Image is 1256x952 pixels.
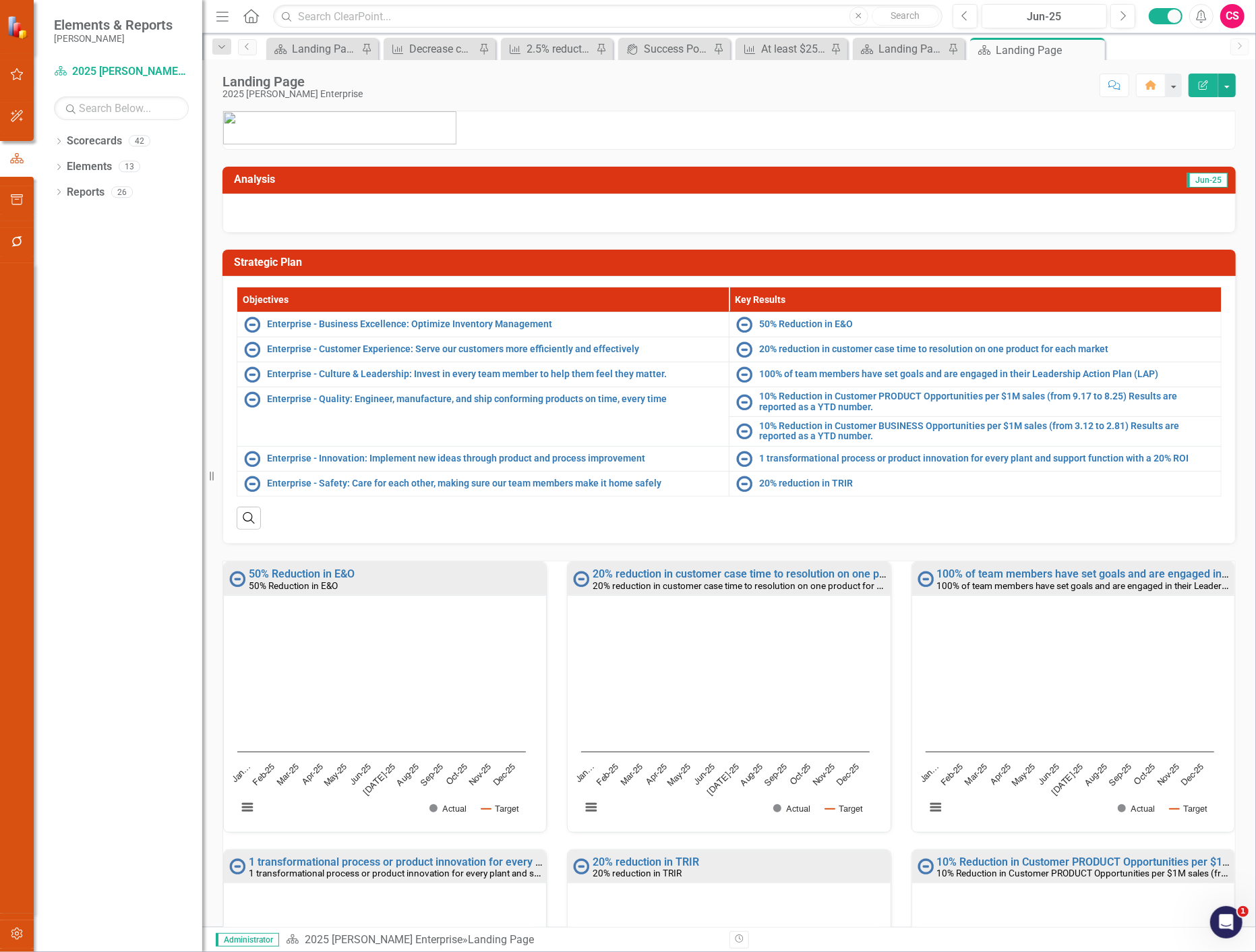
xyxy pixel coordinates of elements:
a: At least $25M reduction in direct & indirect material costs [739,40,827,57]
a: 2025 [PERSON_NAME] Enterprise [54,64,189,80]
td: Double-Click to Edit Right Click for Context Menu [729,416,1222,446]
text: Dec-25 [492,762,517,787]
text: [DATE]-25 [362,762,397,797]
div: 26 [111,186,133,198]
div: Landing Page [222,74,363,89]
td: Double-Click to Edit Right Click for Context Menu [729,312,1222,337]
text: Dec-25 [836,762,861,787]
text: Jan… [575,762,597,785]
td: Double-Click to Edit Right Click for Context Menu [237,337,729,362]
a: 20% reduction in customer case time to resolution on one product for each market [593,567,990,580]
td: Double-Click to Edit Right Click for Context Menu [729,446,1222,471]
img: Not Started [244,476,260,492]
button: Show Target [825,804,863,814]
div: At least $25M reduction in direct & indirect material costs [761,40,827,57]
button: Jun-25 [982,4,1107,28]
div: » [286,932,719,948]
span: Search [891,10,920,21]
a: Enterprise - Customer Experience: Serve our customers more efficiently and effectively [267,344,722,354]
text: Oct-25 [789,762,813,787]
text: Aug-25 [395,762,421,788]
a: 10% Reduction in Customer PRODUCT Opportunities per $1M sales (from 9.17 to 8.25) Results are rep... [759,391,1214,412]
h3: Strategic Plan [234,256,1229,269]
td: Double-Click to Edit Right Click for Context Menu [237,471,729,496]
td: Double-Click to Edit Right Click for Context Menu [237,312,729,337]
text: Feb-25 [251,762,276,787]
text: Mar-25 [963,762,988,787]
iframe: Intercom live chat [1210,906,1243,939]
img: Not Started [736,423,752,439]
a: Elements [67,159,112,175]
a: Enterprise - Business Excellence: Optimize Inventory Management [267,319,722,329]
a: Scorecards [67,134,122,149]
text: Sep-25 [763,762,789,788]
img: Not Started [244,341,260,358]
text: Jun-25 [692,762,717,787]
text: Nov-25 [812,762,837,787]
a: Enterprise - Safety: Care for each other, making sure our team members make it home safely [267,478,722,488]
svg: Interactive chart [231,609,533,829]
div: Double-Click to Edit [223,561,547,833]
a: 100% of team members have set goals and are engaged in their Leadership Action Plan (LAP) [759,369,1214,379]
a: 50% Reduction in E&O [759,319,1214,329]
button: Show Target [1170,804,1207,814]
img: Not Started [229,571,245,587]
td: Double-Click to Edit Right Click for Context Menu [237,362,729,387]
text: Feb-25 [595,762,620,787]
button: Search [872,7,939,26]
small: [PERSON_NAME] [54,33,173,44]
a: 2.5% reduction in direct & indirect material costs (~$100M) [504,40,593,57]
div: Double-Click to Edit [911,561,1235,833]
div: 42 [129,136,150,147]
div: Jun-25 [986,9,1102,25]
a: Reports [67,185,104,200]
td: Double-Click to Edit Right Click for Context Menu [729,387,1222,417]
img: Not Started [244,391,260,408]
text: Nov-25 [468,762,493,787]
a: Enterprise - Quality: Engineer, manufacture, and ship conforming products on time, every time [267,394,722,404]
img: ClearPoint Strategy [7,15,30,38]
div: Landing Page [996,42,1102,59]
td: Double-Click to Edit Right Click for Context Menu [237,446,729,471]
a: 1 transformational process or product innovation for every plant and support function with a 20% ROI [249,856,738,868]
div: Chart. Highcharts interactive chart. [574,609,883,829]
button: View chart menu, Chart [926,797,945,816]
text: Apr-25 [645,762,669,787]
a: 2025 [PERSON_NAME] Enterprise [305,933,462,946]
td: Double-Click to Edit Right Click for Context Menu [729,471,1222,496]
img: Not Started [736,451,752,467]
img: Not Started [918,571,934,587]
img: Not Started [736,341,752,358]
button: Show Target [481,804,519,814]
button: Show Actual [429,804,467,814]
text: Oct-25 [1133,762,1157,787]
div: Landing Page [878,40,945,57]
span: Jun-25 [1187,173,1228,188]
text: Apr-25 [301,762,325,787]
a: Success Portal [622,40,710,57]
span: 1 [1238,906,1249,917]
div: Chart. Highcharts interactive chart. [231,609,539,829]
div: 2025 [PERSON_NAME] Enterprise [222,89,363,99]
text: Apr-25 [988,762,1013,787]
text: Aug-25 [1083,762,1109,788]
img: Not Started [244,451,260,467]
text: Mar-25 [276,762,301,787]
svg: Interactive chart [919,609,1221,829]
div: 13 [119,161,140,173]
a: Landing Page [270,40,358,57]
td: Double-Click to Edit Right Click for Context Menu [729,362,1222,387]
text: May-25 [1011,762,1037,789]
img: Not Started [736,394,752,410]
img: Not Started [573,571,589,587]
text: Feb-25 [940,762,965,787]
text: Mar-25 [620,762,645,787]
a: 50% Reduction in E&O [249,567,355,580]
text: Jun-25 [349,762,373,787]
span: Elements & Reports [54,17,173,33]
a: Decrease calls to Operator queue by 50% [387,40,475,57]
img: Not Started [736,476,752,492]
a: Landing Page [856,40,945,57]
text: [DATE]-25 [706,762,741,797]
div: CS [1220,4,1245,28]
